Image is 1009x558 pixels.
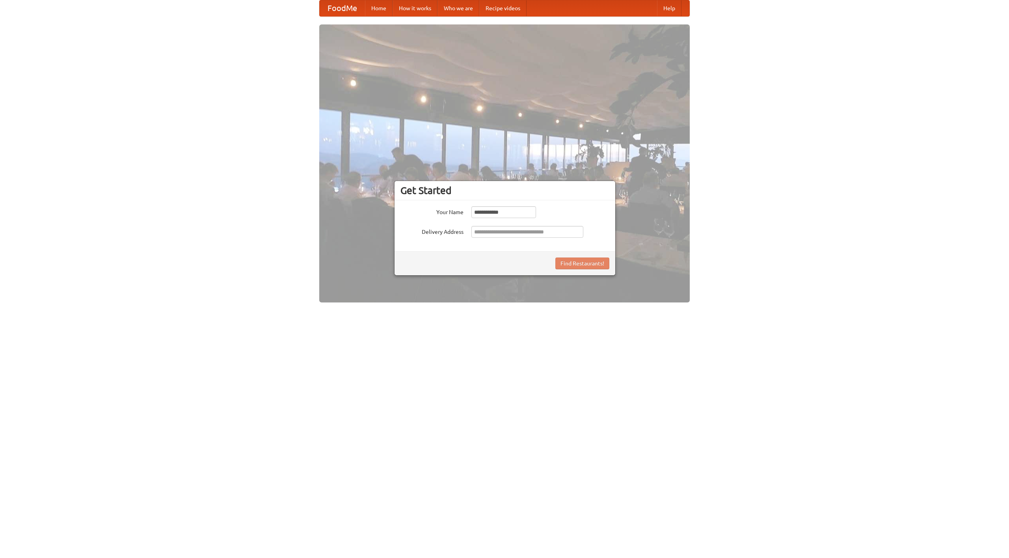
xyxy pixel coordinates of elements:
button: Find Restaurants! [555,258,609,269]
a: Home [365,0,393,16]
a: FoodMe [320,0,365,16]
label: Your Name [400,206,464,216]
a: Who we are [437,0,479,16]
a: Help [657,0,681,16]
a: Recipe videos [479,0,527,16]
label: Delivery Address [400,226,464,236]
a: How it works [393,0,437,16]
h3: Get Started [400,185,609,196]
